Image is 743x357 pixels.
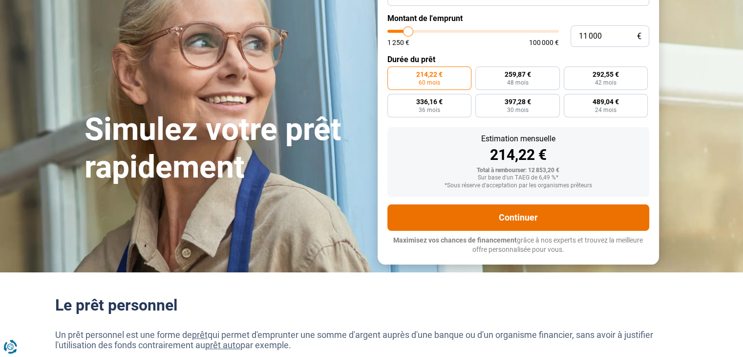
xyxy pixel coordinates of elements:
span: 336,16 € [416,98,443,105]
span: 397,28 € [504,98,531,105]
p: grâce à nos experts et trouvez la meilleure offre personnalisée pour vous. [387,236,649,255]
span: 60 mois [419,80,440,86]
span: Maximisez vos chances de financement [393,236,517,244]
span: 214,22 € [416,71,443,78]
div: *Sous réserve d'acceptation par les organismes prêteurs [395,182,641,189]
a: prêt auto [205,340,240,350]
span: 489,04 € [593,98,619,105]
h2: Le prêt personnel [55,296,688,314]
span: 1 250 € [387,39,409,46]
span: 292,55 € [593,71,619,78]
span: 36 mois [419,107,440,113]
div: Sur base d'un TAEG de 6,49 %* [395,175,641,181]
h1: Simulez votre prêt rapidement [85,111,366,186]
span: 48 mois [507,80,528,86]
span: 42 mois [595,80,616,86]
span: 24 mois [595,107,616,113]
div: Total à rembourser: 12 853,20 € [395,167,641,174]
a: prêt [192,330,208,340]
label: Durée du prêt [387,55,649,64]
p: Un prêt personnel est une forme de qui permet d'emprunter une somme d'argent auprès d'une banque ... [55,330,688,351]
div: Estimation mensuelle [395,135,641,143]
span: € [637,32,641,41]
button: Continuer [387,204,649,231]
div: 214,22 € [395,148,641,162]
span: 30 mois [507,107,528,113]
label: Montant de l'emprunt [387,14,649,23]
span: 100 000 € [529,39,559,46]
span: 259,87 € [504,71,531,78]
